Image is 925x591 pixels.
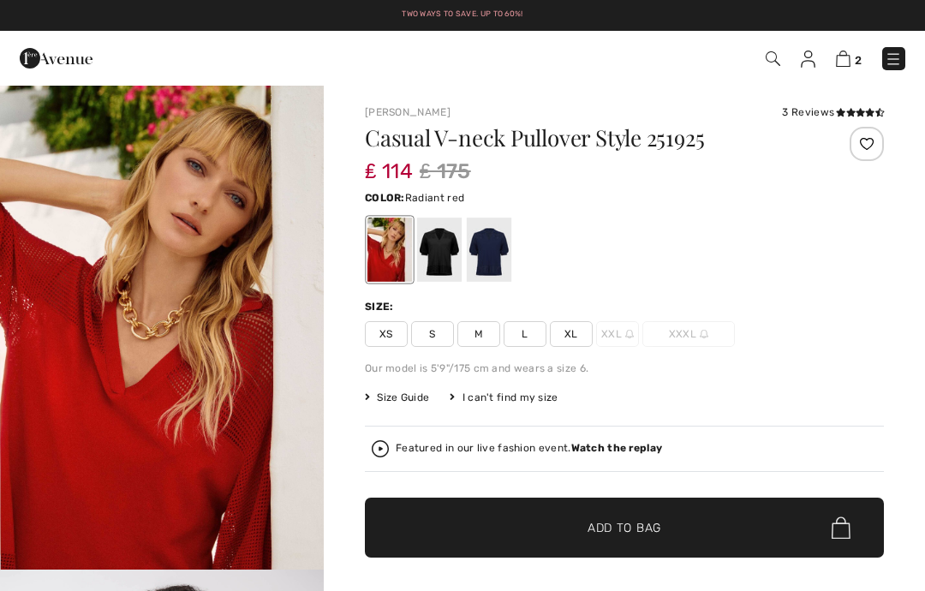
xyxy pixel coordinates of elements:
[365,142,413,183] span: ₤ 114
[367,218,412,282] div: Radiant red
[20,41,92,75] img: 1ère Avenue
[402,9,522,18] a: Two ways to save. Up to 60%!
[365,299,397,314] div: Size:
[782,104,884,120] div: 3 Reviews
[885,51,902,68] img: Menu
[405,192,464,204] span: Radiant red
[365,361,884,376] div: Our model is 5'9"/175 cm and wears a size 6.
[801,51,815,68] img: My Info
[365,498,884,558] button: Add to Bag
[504,321,546,347] span: L
[457,321,500,347] span: M
[417,218,462,282] div: Black
[411,321,454,347] span: S
[836,51,850,67] img: Shopping Bag
[365,390,429,405] span: Size Guide
[571,442,663,454] strong: Watch the replay
[625,330,634,338] img: ring-m.svg
[642,321,735,347] span: XXXL
[365,192,405,204] span: Color:
[396,443,662,454] div: Featured in our live fashion event.
[766,51,780,66] img: Search
[372,440,389,457] img: Watch the replay
[836,48,862,69] a: 2
[700,330,708,338] img: ring-m.svg
[365,127,797,149] h1: Casual V-neck Pullover Style 251925
[365,106,451,118] a: [PERSON_NAME]
[365,321,408,347] span: XS
[588,519,661,537] span: Add to Bag
[550,321,593,347] span: XL
[832,516,850,539] img: Bag.svg
[450,390,558,405] div: I can't find my size
[855,54,862,67] span: 2
[467,218,511,282] div: Midnight Blue
[596,321,639,347] span: XXL
[20,49,92,65] a: 1ère Avenue
[420,156,471,187] span: ₤ 175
